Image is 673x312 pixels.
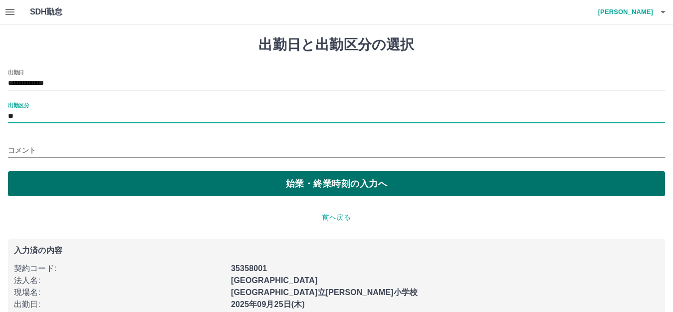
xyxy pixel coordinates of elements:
p: 入力済の内容 [14,247,659,255]
b: 2025年09月25日(木) [231,300,305,309]
p: 前へ戻る [8,212,665,223]
p: 出勤日 : [14,299,225,311]
label: 出勤区分 [8,101,29,109]
p: 現場名 : [14,287,225,299]
p: 法人名 : [14,275,225,287]
h1: 出勤日と出勤区分の選択 [8,36,665,53]
label: 出勤日 [8,68,24,76]
b: [GEOGRAPHIC_DATA] [231,276,318,285]
p: 契約コード : [14,263,225,275]
b: 35358001 [231,264,267,273]
button: 始業・終業時刻の入力へ [8,171,665,196]
b: [GEOGRAPHIC_DATA]立[PERSON_NAME]小学校 [231,288,418,297]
